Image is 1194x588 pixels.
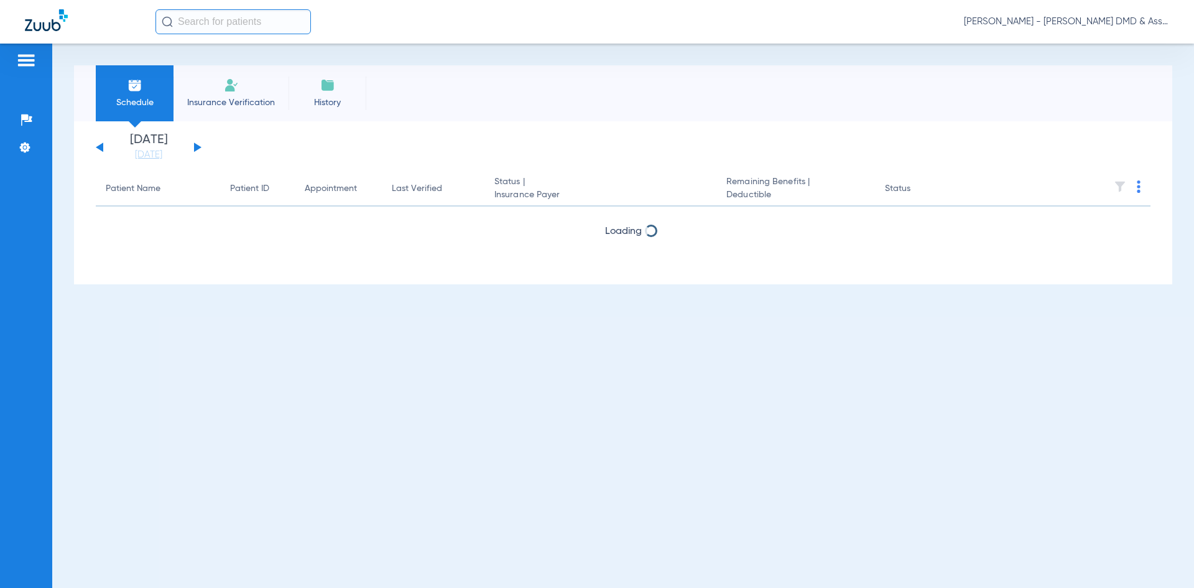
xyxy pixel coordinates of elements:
[320,78,335,93] img: History
[726,189,864,202] span: Deductible
[111,134,186,161] li: [DATE]
[392,182,474,195] div: Last Verified
[105,96,164,109] span: Schedule
[1114,180,1126,193] img: filter.svg
[305,182,372,195] div: Appointment
[106,182,210,195] div: Patient Name
[230,182,285,195] div: Patient ID
[155,9,311,34] input: Search for patients
[484,172,716,207] th: Status |
[298,96,357,109] span: History
[127,78,142,93] img: Schedule
[25,9,68,31] img: Zuub Logo
[230,182,269,195] div: Patient ID
[106,182,160,195] div: Patient Name
[716,172,874,207] th: Remaining Benefits |
[875,172,959,207] th: Status
[183,96,279,109] span: Insurance Verification
[224,78,239,93] img: Manual Insurance Verification
[1137,180,1141,193] img: group-dot-blue.svg
[111,149,186,161] a: [DATE]
[162,16,173,27] img: Search Icon
[494,189,706,202] span: Insurance Payer
[605,226,642,236] span: Loading
[305,182,357,195] div: Appointment
[964,16,1169,28] span: [PERSON_NAME] - [PERSON_NAME] DMD & Associates
[16,53,36,68] img: hamburger-icon
[392,182,442,195] div: Last Verified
